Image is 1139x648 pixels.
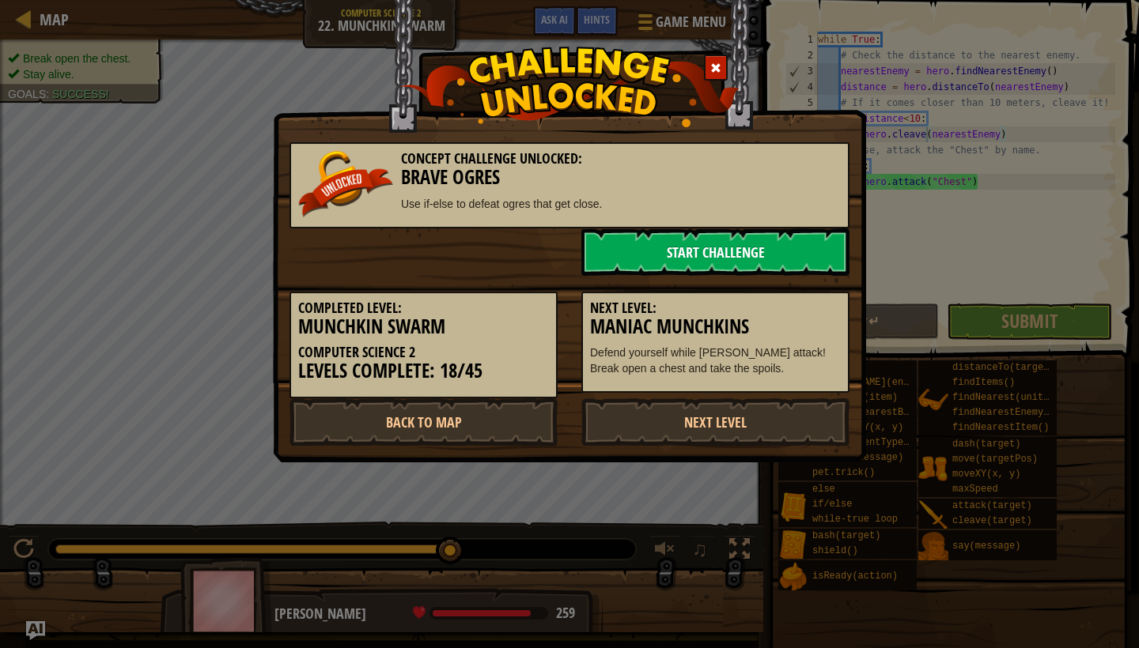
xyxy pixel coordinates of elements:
[298,316,549,337] h3: Munchkin Swarm
[401,149,582,168] span: Concept Challenge Unlocked:
[590,316,841,337] h3: Maniac Munchkins
[581,228,850,276] a: Start Challenge
[298,360,549,382] h3: Levels Complete: 18/45
[298,345,549,360] h5: Computer Science 2
[590,300,841,316] h5: Next Level:
[590,345,841,376] p: Defend yourself while [PERSON_NAME] attack! Break open a chest and take the spoils.
[581,398,850,446] a: Next Level
[298,300,549,316] h5: Completed Level:
[400,47,740,127] img: challenge_unlocked.png
[298,151,393,217] img: unlocked_banner.png
[289,398,558,446] a: Back to Map
[298,167,841,188] h3: Brave Ogres
[298,196,841,212] p: Use if-else to defeat ogres that get close.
